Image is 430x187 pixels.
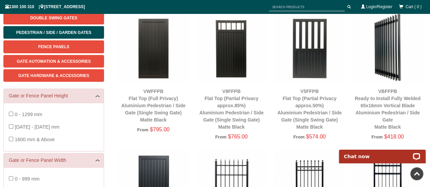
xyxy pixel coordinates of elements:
span: From [137,127,148,132]
span: 0 - 999 mm [15,176,39,182]
span: $574.00 [306,134,326,139]
span: Gate Automation & Accessories [17,59,91,64]
a: Login/Register [366,4,392,9]
span: From [215,134,226,139]
iframe: LiveChat chat widget [334,142,430,163]
a: Fence Panels [3,40,104,53]
span: 1300 100 310 | [STREET_ADDRESS] [5,4,85,9]
span: Fence Panels [38,44,69,49]
a: Gate Hardware & Accessories [3,69,104,82]
a: Gate or Fence Panel Width [9,157,99,164]
a: VWFFPBFlat Top (Full Privacy)Aluminium Pedestrian / Side Gate (Single Swing Gate)Matte Black [121,89,186,123]
a: Gate or Fence Panel Height [9,92,99,99]
img: VWFFPB - Flat Top (Full Privacy) - Aluminium Pedestrian / Side Gate (Single Swing Gate) - Matte B... [118,13,189,84]
span: $418.00 [384,134,404,139]
span: $795.00 [150,127,170,132]
img: V5FFPB - Flat Top (Partial Privacy approx.50%) - Aluminium Pedestrian / Side Gate (Single Swing G... [274,13,345,84]
span: 1600 mm & Above [15,137,55,142]
a: Gate Automation & Accessories [3,55,104,68]
a: Double Swing Gates [3,12,104,24]
a: V5FFPBFlat Top (Partial Privacy approx.50%)Aluminium Pedestrian / Side Gate (Single Swing Gate)Ma... [277,89,342,130]
span: [DATE] - [DATE] mm [15,124,59,130]
span: 0 - 1299 mm [15,112,42,117]
span: From [293,134,305,139]
input: SEARCH PRODUCTS [269,3,345,11]
span: Pedestrian / Side / Garden Gates [16,30,91,35]
span: From [371,134,382,139]
span: Double Swing Gates [30,16,77,20]
span: Gate Hardware & Accessories [18,73,89,78]
img: V8FFPB - Flat Top (Partial Privacy approx.85%) - Aluminium Pedestrian / Side Gate (Single Swing G... [196,13,267,84]
a: VBFFPBReady to Install Fully Welded 65x16mm Vertical BladeAluminium Pedestrian / Side GateMatte B... [355,89,420,130]
a: Pedestrian / Side / Garden Gates [3,26,104,39]
img: VBFFPB - Ready to Install Fully Welded 65x16mm Vertical Blade - Aluminium Pedestrian / Side Gate ... [352,13,423,84]
span: $765.00 [228,134,248,139]
span: Cart ( 0 ) [406,4,422,9]
a: V8FFPBFlat Top (Partial Privacy approx.85%)Aluminium Pedestrian / Side Gate (Single Swing Gate)Ma... [199,89,263,130]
